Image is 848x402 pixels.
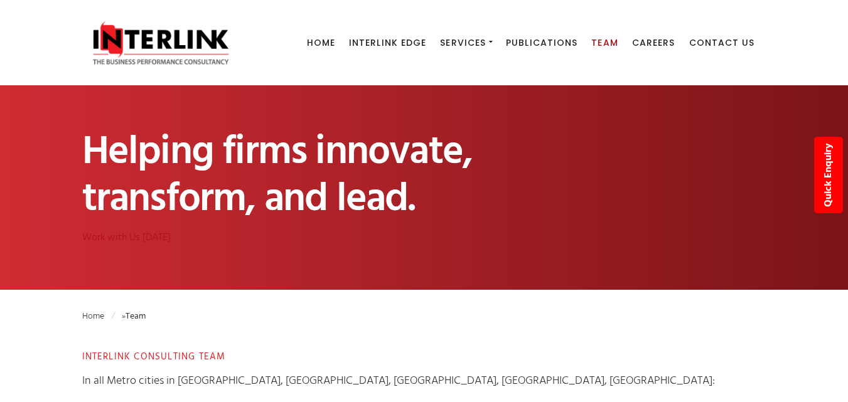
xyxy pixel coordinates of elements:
[307,36,335,49] span: Home
[82,309,115,324] a: Home
[440,36,486,49] span: Services
[82,129,540,223] h1: Helping firms innovate, transform, and lead.
[689,36,755,49] span: Contact Us
[632,36,675,49] span: Careers
[814,137,843,213] a: Quick Enquiry
[591,36,618,49] span: Team
[82,230,171,246] a: Work with Us [DATE]
[82,349,226,364] span: INTERLINK CONSULTING TEAM
[82,309,146,324] span: »
[126,309,146,324] strong: Team
[82,373,766,390] h5: In all Metro cities in [GEOGRAPHIC_DATA], [GEOGRAPHIC_DATA], [GEOGRAPHIC_DATA], [GEOGRAPHIC_DATA]...
[82,20,240,65] img: Interlink Consultancy
[506,36,577,49] span: Publications
[349,36,426,49] span: Interlink Edge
